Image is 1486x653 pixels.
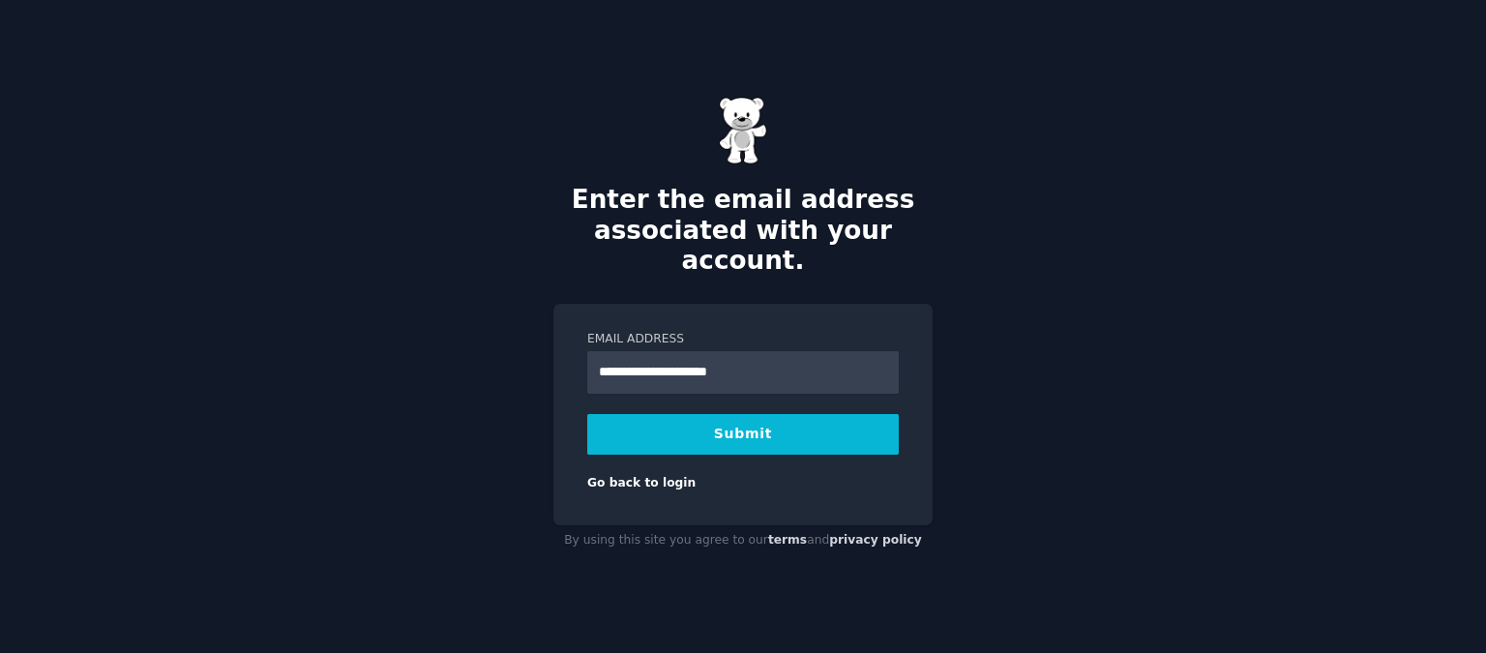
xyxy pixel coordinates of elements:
div: By using this site you agree to our and [553,525,933,556]
a: Go back to login [587,476,696,490]
label: Email Address [587,331,899,348]
button: Submit [587,414,899,455]
h2: Enter the email address associated with your account. [553,185,933,277]
a: privacy policy [829,533,922,547]
img: Gummy Bear [719,97,767,164]
a: terms [768,533,807,547]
